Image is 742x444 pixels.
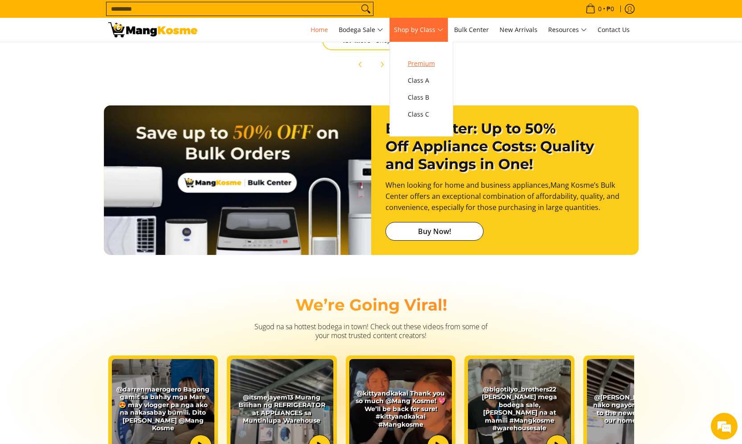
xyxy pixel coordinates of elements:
a: Buy Now! [385,222,484,241]
a: Class B [403,89,439,106]
h2: Bulk Center: Up to 50% Off Appliance Costs: Quality and Savings in One! [385,120,624,173]
span: We're online! [52,112,123,202]
span: Shop by Class [394,24,443,36]
span: ₱0 [605,6,615,12]
a: Premium [403,55,439,72]
div: Chat with us now [46,50,150,61]
h3: Sugod na sa hottest bodega in town! Check out these videos from some of your most trusted content... [251,322,492,340]
span: Class C [408,109,435,120]
span: Bulk Center [454,25,489,34]
div: Minimize live chat window [146,4,168,26]
span: New Arrivals [500,25,537,34]
a: Class A [403,72,439,89]
a: Bulk Center [450,18,493,42]
img: Banner card bulk center no cta [104,105,371,263]
a: Contact Us [593,18,634,42]
button: Previous [351,55,370,74]
span: Resources [548,24,587,36]
span: Class A [408,75,435,86]
span: Class B [408,92,435,103]
button: Next [372,55,392,74]
span: Premium [408,58,435,69]
nav: Main Menu [206,18,634,42]
span: Bodega Sale [339,24,383,36]
a: Resources [544,18,591,42]
a: Home [306,18,332,42]
a: New Arrivals [495,18,542,42]
span: Home [311,25,328,34]
a: Bodega Sale [334,18,388,42]
span: • [583,4,617,14]
p: When looking for home and business appliances,Mang Kosme’s Bulk Center offers an exceptional comb... [385,180,624,222]
textarea: Type your message and hit 'Enter' [4,243,170,274]
button: Search [359,2,373,16]
span: 0 [597,6,603,12]
h2: We’re Going Viral! [108,295,634,315]
a: Shop by Class [389,18,448,42]
a: Class C [403,106,439,123]
img: Mang Kosme: Your Home Appliances Warehouse Sale Partner! [108,22,197,37]
span: Contact Us [598,25,630,34]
